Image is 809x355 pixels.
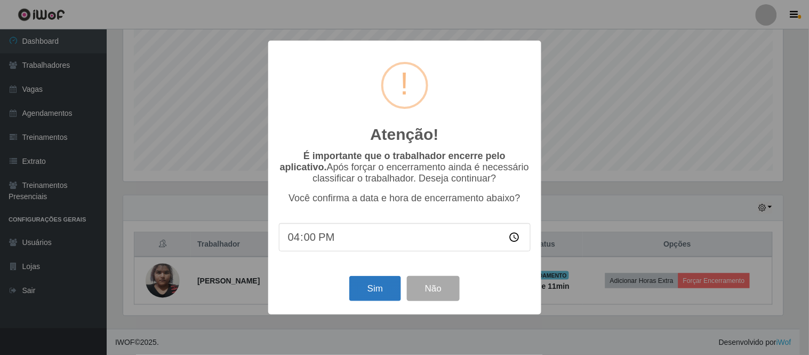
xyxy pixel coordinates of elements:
h2: Atenção! [370,125,438,144]
b: É importante que o trabalhador encerre pelo aplicativo. [280,151,506,172]
p: Você confirma a data e hora de encerramento abaixo? [279,193,531,204]
p: Após forçar o encerramento ainda é necessário classificar o trabalhador. Deseja continuar? [279,151,531,184]
button: Não [407,276,460,301]
button: Sim [349,276,401,301]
